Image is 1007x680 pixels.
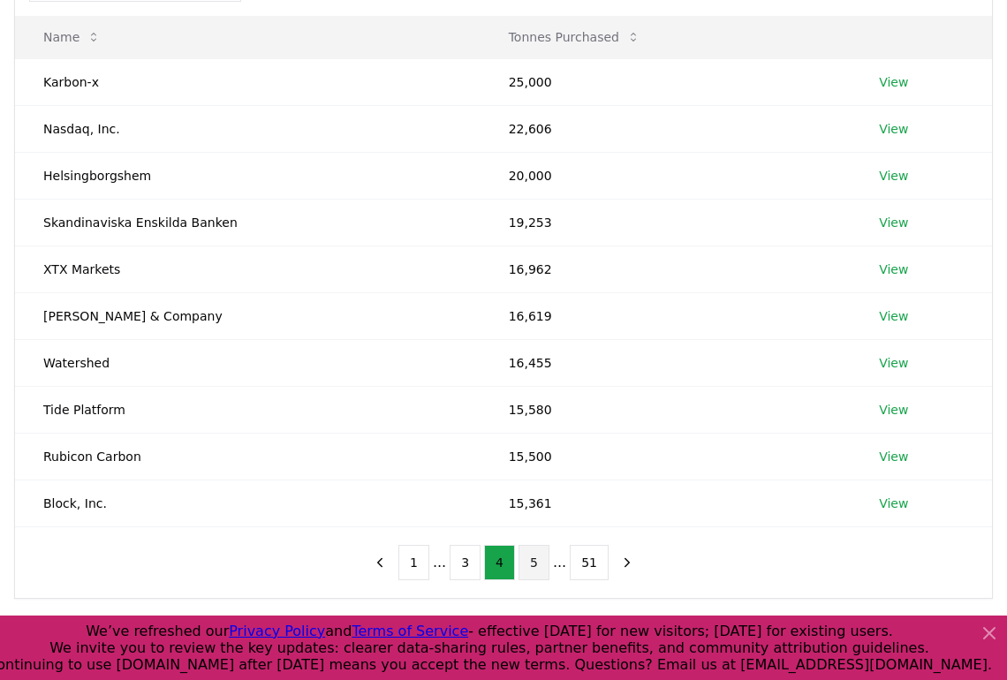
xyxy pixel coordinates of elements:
[15,58,481,105] td: Karbon-x
[481,105,852,152] td: 22,606
[879,261,908,278] a: View
[15,480,481,526] td: Block, Inc.
[15,246,481,292] td: XTX Markets
[879,448,908,465] a: View
[433,552,446,573] li: ...
[879,214,908,231] a: View
[398,545,429,580] button: 1
[15,105,481,152] td: Nasdaq, Inc.
[481,199,852,246] td: 19,253
[481,386,852,433] td: 15,580
[481,58,852,105] td: 25,000
[879,495,908,512] a: View
[481,152,852,199] td: 20,000
[879,167,908,185] a: View
[481,480,852,526] td: 15,361
[481,246,852,292] td: 16,962
[15,292,481,339] td: [PERSON_NAME] & Company
[481,292,852,339] td: 16,619
[365,545,395,580] button: previous page
[29,19,115,55] button: Name
[15,386,481,433] td: Tide Platform
[15,152,481,199] td: Helsingborgshem
[519,545,549,580] button: 5
[612,545,642,580] button: next page
[481,433,852,480] td: 15,500
[484,545,515,580] button: 4
[879,307,908,325] a: View
[450,545,481,580] button: 3
[879,354,908,372] a: View
[15,339,481,386] td: Watershed
[879,120,908,138] a: View
[481,339,852,386] td: 16,455
[15,199,481,246] td: Skandinaviska Enskilda Banken
[553,552,566,573] li: ...
[879,73,908,91] a: View
[570,545,609,580] button: 51
[879,401,908,419] a: View
[15,433,481,480] td: Rubicon Carbon
[495,19,655,55] button: Tonnes Purchased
